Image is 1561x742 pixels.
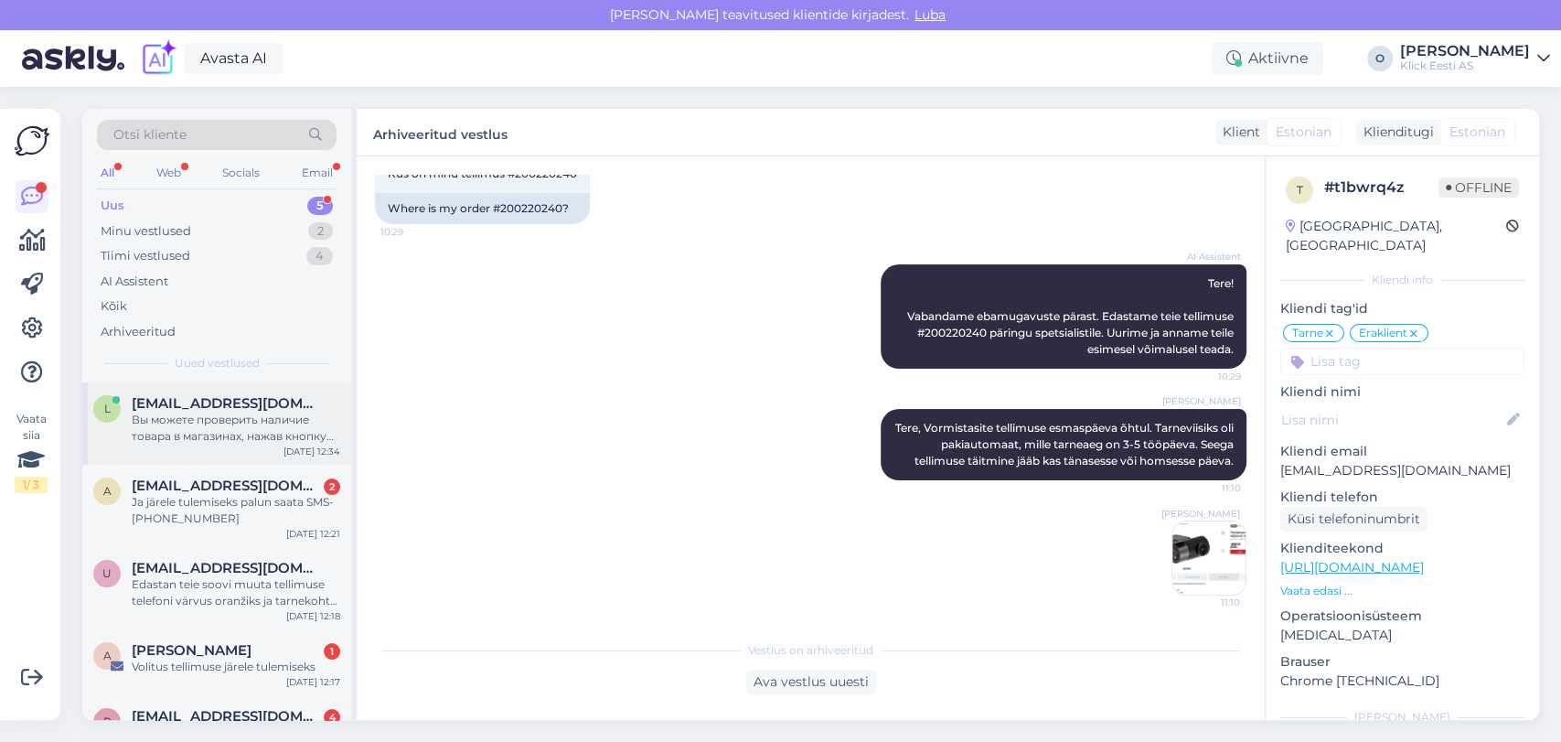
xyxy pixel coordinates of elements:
span: 11:10 [1172,481,1241,495]
span: anabelaru04@gmail.com [132,478,322,494]
span: Tere! Vabandame ebamugavuste pärast. Edastame teie tellimuse #200220240 päringu spetsialistile. U... [907,276,1236,356]
div: # t1bwrq4z [1324,177,1438,199]
div: Tiimi vestlused [101,247,190,265]
div: Edastan teie soovi muuta tellimuse telefoni värvus oranžiks ja tarnekoht Lasnamäe esindusse spets... [132,576,340,609]
div: Volitus tellimuse järele tulemiseks [132,659,340,675]
div: Klick Eesti AS [1400,59,1530,73]
div: Ava vestlus uuesti [746,670,876,694]
span: U [102,566,112,580]
label: Arhiveeritud vestlus [373,120,508,145]
span: LIkos3@mail.ru [132,395,322,412]
div: Minu vestlused [101,222,191,241]
div: [PERSON_NAME] [1280,709,1524,726]
p: Klienditeekond [1280,539,1524,558]
span: [PERSON_NAME] [1161,507,1240,521]
span: a [103,484,112,498]
div: Kõik [101,297,127,316]
div: Вы можете проверить наличие товара в магазинах, нажав кнопку «Наличие в магазинах» на странице то... [132,412,340,445]
div: 5 [307,197,333,215]
img: Askly Logo [15,124,49,158]
p: Operatsioonisüsteem [1280,607,1524,626]
a: Avasta AI [185,43,283,74]
p: Kliendi email [1280,442,1524,461]
input: Lisa nimi [1281,410,1503,430]
span: Tarne [1292,328,1323,339]
span: P [103,715,112,728]
p: [EMAIL_ADDRESS][DOMAIN_NAME] [1280,461,1524,480]
span: [PERSON_NAME] [1162,394,1241,408]
span: Estonian [1449,123,1505,142]
span: Otsi kliente [113,125,187,145]
span: Offline [1438,177,1519,198]
div: 4 [324,709,340,726]
div: Arhiveeritud [101,323,176,341]
div: Ja järele tulemiseks palun saata SMS- [PHONE_NUMBER] [132,494,340,527]
span: Uued vestlused [175,355,260,371]
p: Brauser [1280,652,1524,672]
div: Email [298,161,337,185]
a: [PERSON_NAME]Klick Eesti AS [1400,44,1550,73]
div: Uus [101,197,124,215]
span: Estonian [1276,123,1331,142]
div: [GEOGRAPHIC_DATA], [GEOGRAPHIC_DATA] [1286,217,1506,255]
span: t [1297,183,1303,197]
p: Chrome [TECHNICAL_ID] [1280,672,1524,691]
input: Lisa tag [1280,348,1524,375]
div: [DATE] 12:17 [286,675,340,689]
p: Kliendi nimi [1280,382,1524,402]
span: Vestlus on arhiveeritud [748,642,873,659]
span: 10:29 [1172,370,1241,383]
span: A [103,649,112,662]
p: Vaata edasi ... [1280,583,1524,599]
div: [DATE] 12:34 [283,445,340,458]
span: 10:29 [380,225,449,239]
div: Vaata siia [15,411,48,493]
div: [PERSON_NAME] [1400,44,1530,59]
a: [URL][DOMAIN_NAME] [1280,559,1424,575]
div: O [1367,46,1393,71]
div: AI Assistent [101,273,168,291]
span: Luba [909,6,951,23]
p: [MEDICAL_DATA] [1280,626,1524,645]
span: Anabel Aru [132,642,251,659]
span: 11:10 [1171,596,1240,609]
div: Kliendi info [1280,272,1524,288]
div: All [97,161,118,185]
div: Where is my order #200220240? [375,193,590,224]
div: Web [153,161,185,185]
span: Piretpalmi23@gmail.com [132,708,322,725]
div: Klienditugi [1356,123,1434,142]
div: [DATE] 12:18 [286,609,340,623]
div: 1 / 3 [15,477,48,493]
span: AI Assistent [1172,250,1241,263]
div: 4 [306,247,333,265]
p: Kliendi tag'id [1280,299,1524,318]
div: Aktiivne [1212,42,1323,75]
div: Socials [219,161,263,185]
div: 2 [324,479,340,495]
img: explore-ai [139,39,177,78]
span: Uusaluj@gmail.com [132,560,322,576]
span: L [104,402,111,415]
div: Küsi telefoninumbrit [1280,507,1427,532]
img: Attachment [1172,522,1246,595]
div: [DATE] 12:21 [286,527,340,541]
span: Tere, Vormistasite tellimuse esmaspäeva õhtul. Tarneviisiks oli pakiautomaat, mille tarneaeg on 3... [895,421,1236,468]
p: Kliendi telefon [1280,488,1524,507]
div: 1 [324,643,340,660]
div: 2 [308,222,333,241]
span: Eraklient [1359,328,1407,339]
div: Klient [1215,123,1260,142]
